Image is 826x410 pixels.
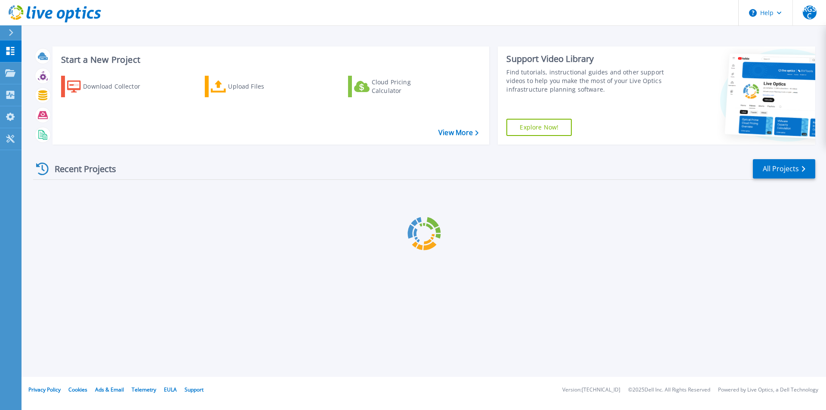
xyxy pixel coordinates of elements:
div: Support Video Library [506,53,668,65]
div: Upload Files [228,78,297,95]
a: Download Collector [61,76,157,97]
div: Cloud Pricing Calculator [372,78,441,95]
li: Powered by Live Optics, a Dell Technology [718,387,818,393]
a: Privacy Policy [28,386,61,393]
h3: Start a New Project [61,55,478,65]
div: Download Collector [83,78,152,95]
a: Upload Files [205,76,301,97]
div: Recent Projects [33,158,128,179]
a: Telemetry [132,386,156,393]
li: Version: [TECHNICAL_ID] [562,387,620,393]
span: RGSC [803,6,817,19]
a: Explore Now! [506,119,572,136]
a: Cookies [68,386,87,393]
a: View More [438,129,478,137]
a: Cloud Pricing Calculator [348,76,444,97]
li: © 2025 Dell Inc. All Rights Reserved [628,387,710,393]
a: All Projects [753,159,815,179]
a: Ads & Email [95,386,124,393]
div: Find tutorials, instructional guides and other support videos to help you make the most of your L... [506,68,668,94]
a: EULA [164,386,177,393]
a: Support [185,386,203,393]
